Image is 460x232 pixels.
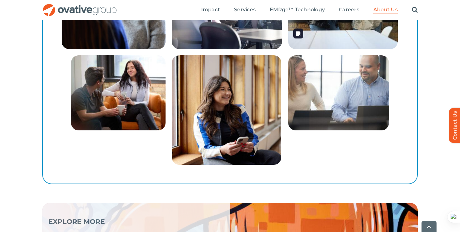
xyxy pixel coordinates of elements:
[373,7,398,13] a: About Us
[71,55,166,130] img: Social Impact – Bottom Collage 3
[270,7,325,13] a: EMRge™ Technology
[288,55,389,130] img: Social Impact – Bottom Collage 5
[412,7,418,13] a: Search
[339,7,359,13] a: Careers
[49,219,214,225] p: EXPLORE MORE
[234,7,256,13] a: Services
[172,55,281,165] img: Social Impact – Bottom Collage 4
[201,7,220,13] a: Impact
[42,3,117,9] a: OG_Full_horizontal_RGB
